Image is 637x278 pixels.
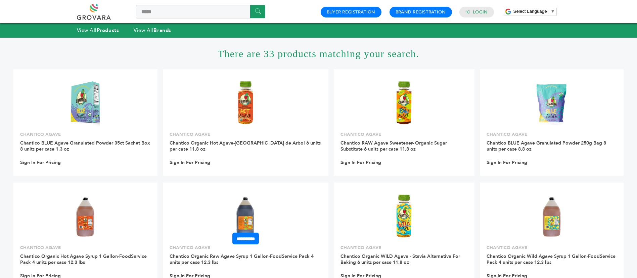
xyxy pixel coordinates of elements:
[136,5,265,18] input: Search a product or brand...
[340,253,460,266] a: Chantico Organic WILD Agave - Stevia Alternative For Baking 6 units per case 11.8 oz
[134,27,171,34] a: View AllBrands
[20,160,61,166] a: Sign In For Pricing
[551,9,555,14] span: ▼
[170,140,321,152] a: Chantico Organic Hot Agave-[GEOGRAPHIC_DATA] de Arbol 6 units per case 11.8 oz
[513,9,547,14] span: Select Language
[170,253,314,266] a: Chantico Organic Raw Agave Syrup 1 Gallon-FoodService Pack 4 units per case 12.3 lbs
[170,131,322,137] p: CHANTICO AGAVE
[487,160,527,166] a: Sign In For Pricing
[227,192,264,240] img: Chantico Organic Raw Agave Syrup 1 Gallon-FoodService Pack 4 units per case 12.3 lbs
[385,192,423,240] img: Chantico Organic WILD Agave - Stevia Alternative For Baking 6 units per case 11.8 oz
[170,160,210,166] a: Sign In For Pricing
[20,131,151,137] p: CHANTICO AGAVE
[340,140,447,152] a: Chantico RAW Agave Sweetener- Organic Sugar Substitute 6 units per case 11.8 oz
[340,131,468,137] p: CHANTICO AGAVE
[13,38,624,69] h1: There are 33 products matching your search.
[170,245,322,251] p: CHANTICO AGAVE
[97,27,119,34] strong: Products
[533,78,571,127] img: Chantico BLUE Agave Granulated Powder 250g Bag 8 units per case 8.8 oz
[513,9,555,14] a: Select Language​
[66,78,104,127] img: Chantico BLUE Agave Granulated Powder 35ct Sachet Box 8 units per case 1.3 oz
[340,160,381,166] a: Sign In For Pricing
[533,192,571,240] img: Chantico Organic Wild Agave Syrup 1 Gallon-FoodService Pack 4 units per case 12.3 lbs
[153,27,171,34] strong: Brands
[473,9,488,15] a: Login
[327,9,375,15] a: Buyer Registration
[385,78,423,127] img: Chantico RAW Agave Sweetener- Organic Sugar Substitute 6 units per case 11.8 oz
[487,245,617,251] p: CHANTICO AGAVE
[396,9,446,15] a: Brand Registration
[20,253,147,266] a: Chantico Organic Hot Agave Syrup 1 Gallon-FoodService Pack 4 units per case 12.3 lbs
[340,245,468,251] p: CHANTICO AGAVE
[487,131,617,137] p: CHANTICO AGAVE
[20,140,150,152] a: Chantico BLUE Agave Granulated Powder 35ct Sachet Box 8 units per case 1.3 oz
[66,192,104,240] img: Chantico Organic Hot Agave Syrup 1 Gallon-FoodService Pack 4 units per case 12.3 lbs
[229,78,262,127] img: Chantico Organic Hot Agave-Chile de Arbol 6 units per case 11.8 oz
[487,140,606,152] a: Chantico BLUE Agave Granulated Powder 250g Bag 8 units per case 8.8 oz
[77,27,119,34] a: View AllProducts
[20,245,151,251] p: CHANTICO AGAVE
[487,253,616,266] a: Chantico Organic Wild Agave Syrup 1 Gallon-FoodService Pack 4 units per case 12.3 lbs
